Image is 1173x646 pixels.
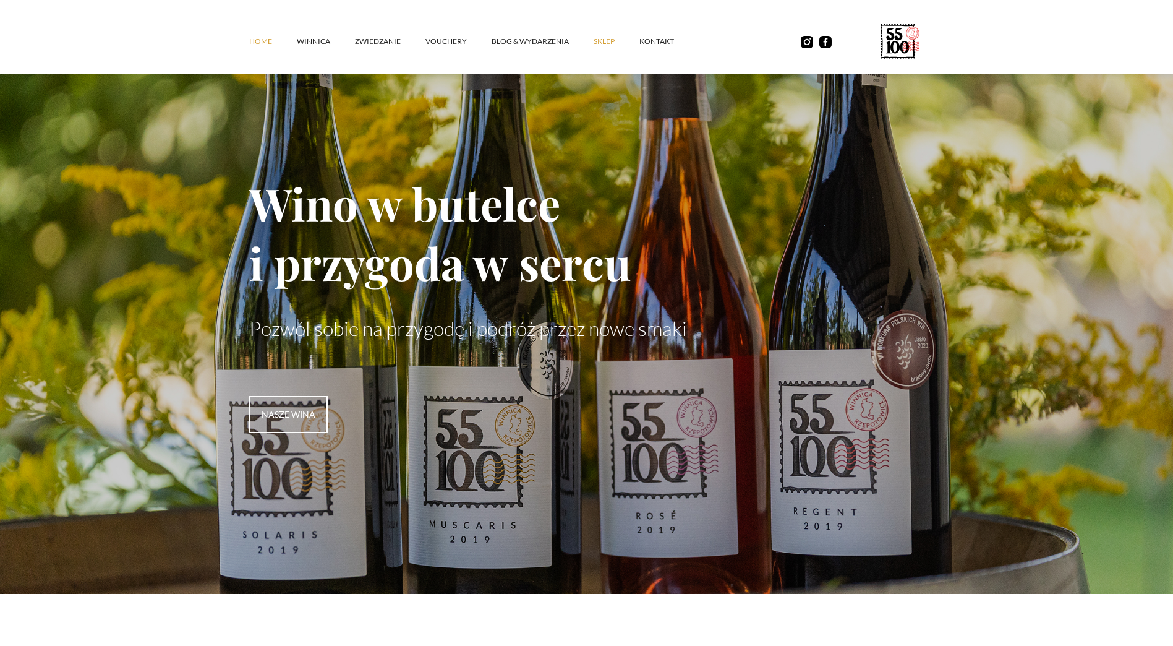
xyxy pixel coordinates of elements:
[297,23,355,60] a: winnica
[639,23,699,60] a: kontakt
[492,23,594,60] a: Blog & Wydarzenia
[249,23,297,60] a: Home
[355,23,425,60] a: ZWIEDZANIE
[249,173,924,292] h1: Wino w butelce i przygoda w sercu
[249,317,924,340] p: Pozwól sobie na przygodę i podróż przez nowe smaki
[249,396,328,433] a: nasze wina
[425,23,492,60] a: vouchery
[594,23,639,60] a: SKLEP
